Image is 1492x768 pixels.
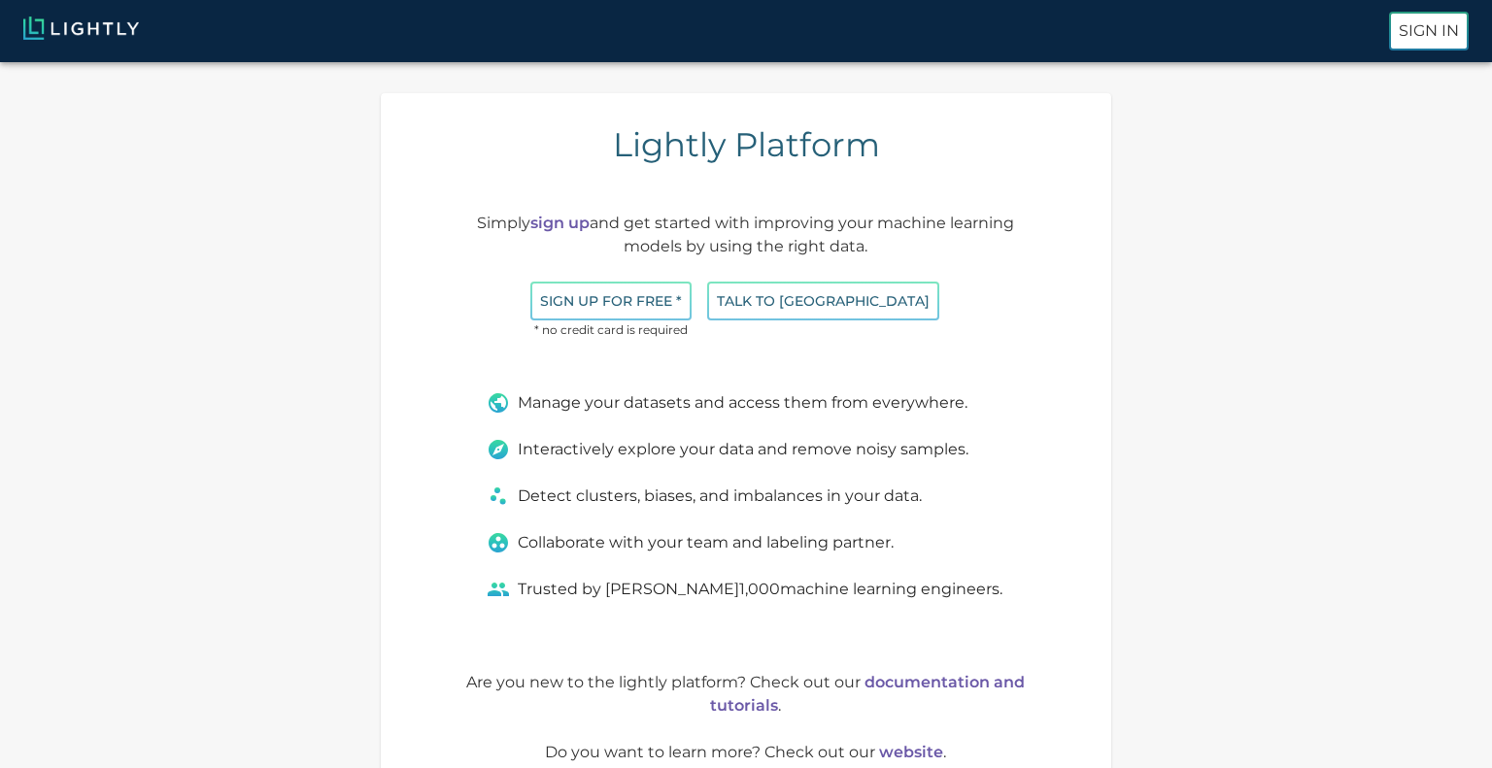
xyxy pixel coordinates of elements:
div: Detect clusters, biases, and imbalances in your data. [487,484,1005,508]
img: Lightly [23,17,139,40]
p: Sign In [1399,19,1459,43]
p: Do you want to learn more? Check out our . [457,741,1035,764]
div: Interactively explore your data and remove noisy samples. [487,438,1005,461]
a: Sign up for free * [530,291,692,310]
button: Sign up for free * [530,282,692,321]
a: sign up [530,214,590,232]
a: documentation and tutorials [710,673,1025,715]
span: * no credit card is required [530,320,692,340]
div: Collaborate with your team and labeling partner. [487,531,1005,554]
p: Simply and get started with improving your machine learning models by using the right data. [457,212,1035,258]
h4: Lightly Platform [613,124,880,165]
div: Manage your datasets and access them from everywhere. [487,391,1005,415]
button: Sign In [1389,12,1469,50]
a: Talk to [GEOGRAPHIC_DATA] [707,291,939,310]
p: Are you new to the lightly platform? Check out our . [457,671,1035,718]
a: website [879,743,943,761]
button: Talk to [GEOGRAPHIC_DATA] [707,282,939,321]
div: Trusted by [PERSON_NAME] 1,000 machine learning engineers. [487,578,1005,601]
